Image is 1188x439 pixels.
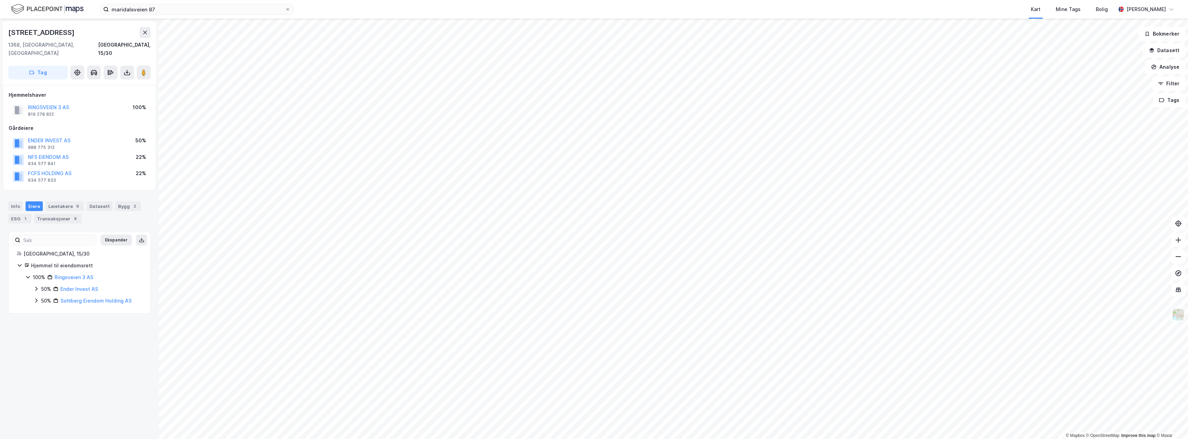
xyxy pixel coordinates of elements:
div: Datasett [87,201,113,211]
div: Transaksjoner [34,214,82,223]
div: 100% [33,273,45,281]
div: Bolig [1096,5,1108,13]
img: Z [1172,308,1185,321]
a: Improve this map [1121,433,1156,438]
a: Mapbox [1066,433,1085,438]
a: Ender Invest AS [60,286,98,292]
div: 988 775 312 [28,145,55,150]
button: Tags [1153,93,1185,107]
a: Ringsveien 3 AS [55,274,93,280]
button: Datasett [1143,44,1185,57]
div: [GEOGRAPHIC_DATA], 15/30 [98,41,151,57]
input: Søk på adresse, matrikkel, gårdeiere, leietakere eller personer [109,4,285,15]
div: 50% [41,297,51,305]
div: 22% [136,153,146,161]
div: Gårdeiere [9,124,150,132]
div: 50% [135,136,146,145]
a: OpenStreetMap [1086,433,1120,438]
button: Analyse [1145,60,1185,74]
div: 8 [72,215,79,222]
div: Hjemmel til eiendomsrett [31,261,142,270]
div: 50% [41,285,51,293]
iframe: Chat Widget [1153,406,1188,439]
div: 1 [22,215,29,222]
div: Bygg [115,201,141,211]
div: Mine Tags [1056,5,1081,13]
input: Søk [20,235,96,245]
div: 22% [136,169,146,178]
div: 934 577 841 [28,161,56,166]
div: Hjemmelshaver [9,91,150,99]
div: Kontrollprogram for chat [1153,406,1188,439]
div: 819 278 822 [28,112,54,117]
button: Filter [1152,77,1185,90]
div: 934 577 833 [28,178,56,183]
button: Tag [8,66,68,79]
img: logo.f888ab2527a4732fd821a326f86c7f29.svg [11,3,84,15]
div: 1368, [GEOGRAPHIC_DATA], [GEOGRAPHIC_DATA] [8,41,98,57]
div: 9 [74,203,81,210]
div: [STREET_ADDRESS] [8,27,76,38]
button: Bokmerker [1139,27,1185,41]
div: [PERSON_NAME] [1127,5,1166,13]
div: ESG [8,214,31,223]
button: Ekspander [100,235,132,246]
div: Info [8,201,23,211]
div: 2 [131,203,138,210]
div: Kart [1031,5,1041,13]
div: 100% [133,103,146,112]
div: Leietakere [46,201,84,211]
a: Sohlberg Eiendom Holding AS [60,298,132,304]
div: [GEOGRAPHIC_DATA], 15/30 [23,250,142,258]
div: Eiere [26,201,43,211]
